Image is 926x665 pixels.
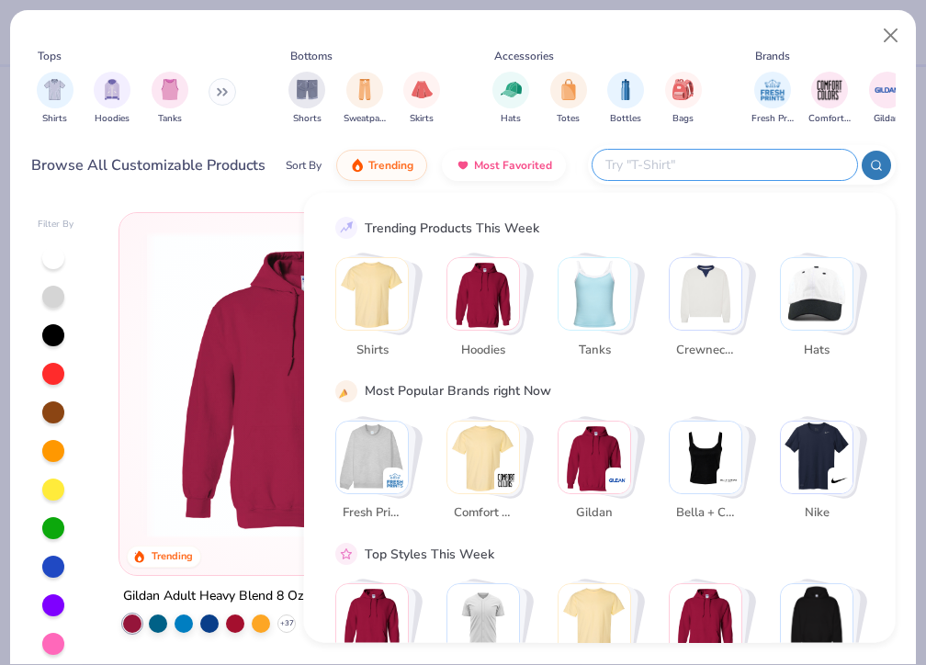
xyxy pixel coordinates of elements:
div: filter for Hats [492,72,529,126]
img: Hoodies Image [102,79,122,100]
span: Hats [786,341,846,359]
button: Stack Card Button Comfort Colors [446,420,531,529]
img: Fresh Prints Image [759,76,786,104]
button: Stack Card Button Fresh Prints [335,420,420,529]
button: Stack Card Button Hoodies [446,257,531,366]
button: Stack Card Button Hats [780,257,864,366]
button: filter button [869,72,906,126]
img: Bottles Image [615,79,636,100]
img: Nike [830,470,849,489]
div: filter for Skirts [403,72,440,126]
img: Hats Image [501,79,522,100]
span: Sweatpants [344,112,386,126]
button: filter button [607,72,644,126]
div: filter for Fresh Prints [751,72,794,126]
button: filter button [492,72,529,126]
img: Bella + Canvas [719,470,738,489]
img: Skirts Image [412,79,433,100]
span: Totes [557,112,580,126]
div: Bottoms [290,48,333,64]
button: filter button [808,72,851,126]
span: Bella + Canvas [675,504,735,523]
button: filter button [403,72,440,126]
img: Cozy [670,584,741,656]
img: Shirts Image [44,79,65,100]
img: most_fav.gif [456,158,470,173]
span: Comfort Colors [808,112,851,126]
img: pink_star.gif [338,546,355,562]
img: Shorts Image [297,79,318,100]
div: filter for Totes [550,72,587,126]
input: Try "T-Shirt" [604,154,844,175]
img: Classic [336,584,408,656]
span: Gildan [564,504,624,523]
img: Fresh Prints [386,470,404,489]
button: Stack Card Button Tanks [558,257,642,366]
span: Gildan [874,112,900,126]
div: Most Popular Brands right Now [365,381,551,400]
img: Sweatpants Image [355,79,375,100]
button: filter button [37,72,73,126]
button: Stack Card Button Crewnecks [669,257,753,366]
span: Hats [501,112,521,126]
img: Bags Image [672,79,693,100]
span: Crewnecks [675,341,735,359]
button: filter button [550,72,587,126]
img: Gildan Image [874,76,901,104]
span: Shirts [342,341,401,359]
span: Fresh Prints [342,504,401,523]
div: filter for Shirts [37,72,73,126]
div: Top Styles This Week [365,544,494,563]
div: filter for Bottles [607,72,644,126]
div: Gildan Adult Heavy Blend 8 Oz. 50/50 Hooded Sweatshirt [123,584,459,607]
span: Skirts [410,112,434,126]
div: Filter By [38,218,74,231]
img: Crewnecks [670,258,741,330]
span: Shirts [42,112,67,126]
button: Trending [336,150,427,181]
img: 01756b78-01f6-4cc6-8d8a-3c30c1a0c8ac [138,231,463,538]
span: Tanks [158,112,182,126]
button: Stack Card Button Gildan [558,420,642,529]
div: filter for Hoodies [94,72,130,126]
div: Browse All Customizable Products [31,154,265,176]
span: Fresh Prints [751,112,794,126]
img: Totes Image [559,79,579,100]
span: Shorts [293,112,322,126]
div: Accessories [494,48,554,64]
img: Nike [781,421,853,492]
button: filter button [94,72,130,126]
button: Close [874,18,909,53]
span: Trending [368,158,413,173]
div: filter for Gildan [869,72,906,126]
img: Sportswear [447,584,519,656]
div: filter for Sweatpants [344,72,386,126]
button: filter button [288,72,325,126]
div: Trending Products This Week [365,218,539,237]
img: Hats [781,258,853,330]
img: Comfort Colors [447,421,519,492]
div: filter for Comfort Colors [808,72,851,126]
div: filter for Bags [665,72,702,126]
button: filter button [344,72,386,126]
span: Most Favorited [474,158,552,173]
div: Tops [38,48,62,64]
img: trend_line.gif [338,220,355,236]
button: filter button [751,72,794,126]
span: Bottles [610,112,641,126]
span: Comfort Colors [453,504,513,523]
img: Tanks Image [160,79,180,100]
img: Tanks [559,258,630,330]
button: filter button [152,72,188,126]
button: Stack Card Button Shirts [335,257,420,366]
div: filter for Shorts [288,72,325,126]
div: Sort By [286,157,322,174]
img: Athleisure [559,584,630,656]
span: Bags [672,112,694,126]
img: Fresh Prints [336,421,408,492]
img: Preppy [781,584,853,656]
img: Hoodies [447,258,519,330]
div: filter for Tanks [152,72,188,126]
img: Comfort Colors Image [816,76,843,104]
span: Tanks [564,341,624,359]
